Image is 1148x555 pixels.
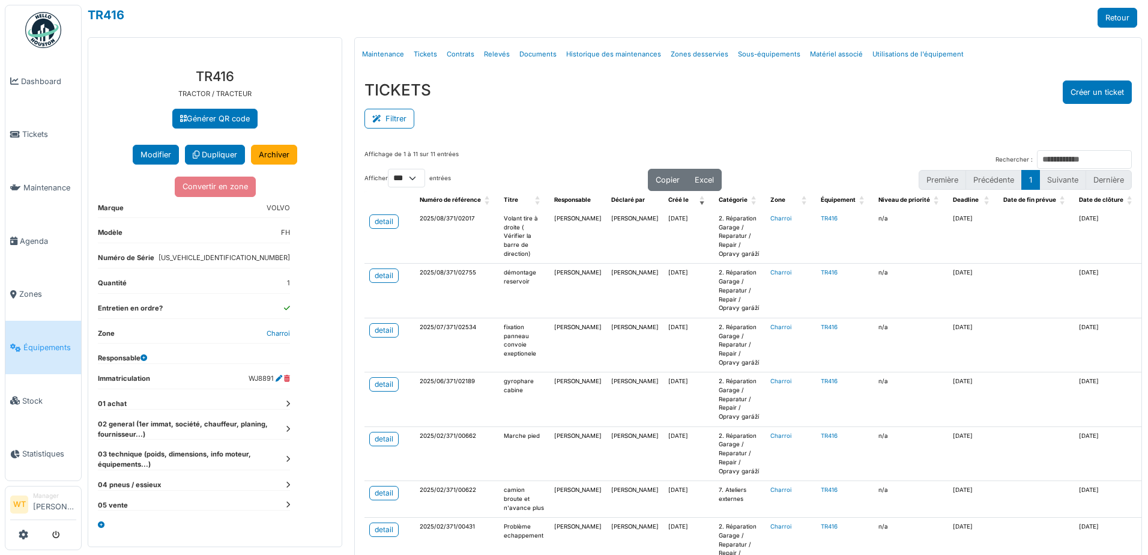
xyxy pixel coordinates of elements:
select: Afficherentrées [388,169,425,187]
span: Responsable [554,196,591,203]
td: [PERSON_NAME] [606,318,663,372]
a: Historique des maintenances [561,40,666,68]
a: Charroi [770,432,791,439]
img: Badge_color-CXgf-gQk.svg [25,12,61,48]
label: Rechercher : [995,156,1033,165]
a: TR416 [821,215,838,222]
td: [PERSON_NAME] [549,481,606,518]
span: Catégorie [719,196,748,203]
td: [PERSON_NAME] [549,318,606,372]
td: 2025/06/371/02189 [415,372,499,426]
td: fixation panneau convoie exeptionele [499,318,549,372]
div: Affichage de 1 à 11 sur 11 entrées [364,150,459,169]
a: Zones [5,268,81,321]
a: Utilisations de l'équipement [868,40,968,68]
td: 2. Réparation Garage / Reparatur / Repair / Opravy garáží [714,318,766,372]
span: Agenda [20,235,76,247]
div: detail [375,325,393,336]
td: n/a [874,318,948,372]
a: detail [369,268,399,283]
a: Maintenance [357,40,409,68]
td: [DATE] [948,264,998,318]
dt: Immatriculation [98,374,150,389]
a: TR416 [821,269,838,276]
span: Créé le: Activate to remove sorting [699,191,707,210]
a: Zones desservies [666,40,733,68]
td: [DATE] [663,210,714,264]
a: WT Manager[PERSON_NAME] [10,491,76,520]
td: n/a [874,372,948,426]
td: [DATE] [1074,264,1141,318]
span: Numéro de référence [420,196,481,203]
nav: pagination [919,170,1132,190]
span: Catégorie: Activate to sort [751,191,758,210]
a: detail [369,214,399,229]
a: Maintenance [5,161,81,214]
dt: Quantité [98,278,127,293]
a: Charroi [267,329,290,338]
li: [PERSON_NAME] [33,491,76,517]
span: Maintenance [23,182,76,193]
button: Filtrer [364,109,414,129]
td: 7. Ateliers externes [714,481,766,518]
div: Manager [33,491,76,500]
dd: WJ8891 [249,374,290,384]
a: Générer QR code [172,109,258,129]
span: Excel [695,175,714,184]
a: detail [369,486,399,500]
a: Charroi [770,324,791,330]
dt: 03 technique (poids, dimensions, info moteur, équipements...) [98,449,290,470]
div: detail [375,216,393,227]
span: Zone: Activate to sort [802,191,809,210]
dt: 01 achat [98,399,290,409]
td: [PERSON_NAME] [606,372,663,426]
dt: 05 vente [98,500,290,511]
a: detail [369,377,399,392]
span: Dashboard [21,76,76,87]
a: Charroi [770,487,791,493]
div: detail [375,434,393,444]
dd: 1 [287,278,290,288]
span: Stock [22,395,76,407]
dt: Responsable [98,353,147,363]
a: Charroi [770,215,791,222]
label: Afficher entrées [364,169,451,187]
a: Matériel associé [805,40,868,68]
span: Zones [19,288,76,300]
dd: VOLVO [267,203,290,213]
a: detail [369,523,399,537]
a: TR416 [821,324,838,330]
span: Tickets [22,129,76,140]
td: [PERSON_NAME] [606,264,663,318]
span: Équipement: Activate to sort [859,191,866,210]
a: TR416 [88,8,124,22]
td: 2025/07/371/02534 [415,318,499,372]
a: detail [369,323,399,338]
dd: FH [281,228,290,238]
div: detail [375,524,393,535]
a: TR416 [821,432,838,439]
a: Relevés [479,40,515,68]
td: 2. Réparation Garage / Reparatur / Repair / Opravy garáží [714,210,766,264]
a: Charroi [770,378,791,384]
td: gyrophare cabine [499,372,549,426]
span: Date de fin prévue [1003,196,1056,203]
td: [DATE] [663,318,714,372]
dt: Zone [98,329,115,344]
td: [DATE] [1074,372,1141,426]
td: 2. Réparation Garage / Reparatur / Repair / Opravy garáží [714,264,766,318]
a: Contrats [442,40,479,68]
td: Marche pied [499,426,549,481]
td: n/a [874,264,948,318]
td: 2025/02/371/00662 [415,426,499,481]
a: Stock [5,374,81,428]
span: Équipements [23,342,76,353]
button: 1 [1021,170,1040,190]
td: 2025/02/371/00622 [415,481,499,518]
a: Dupliquer [185,145,245,165]
td: [PERSON_NAME] [549,426,606,481]
td: [PERSON_NAME] [549,264,606,318]
button: Copier [648,169,687,191]
span: Niveau de priorité [878,196,930,203]
td: n/a [874,426,948,481]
